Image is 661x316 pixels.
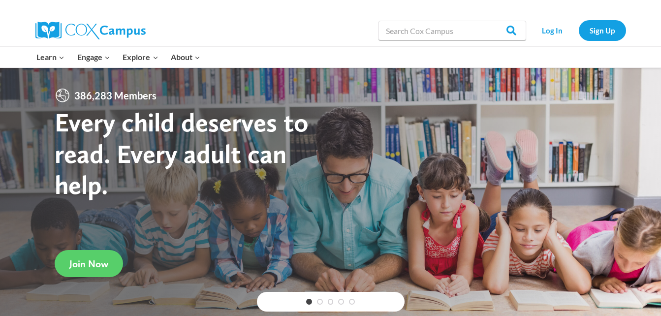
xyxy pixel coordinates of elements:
span: 386,283 Members [70,88,160,103]
span: Learn [36,51,64,63]
img: Cox Campus [35,22,146,39]
a: Join Now [55,250,123,277]
span: Explore [123,51,158,63]
nav: Primary Navigation [31,47,207,67]
a: 4 [338,299,344,305]
a: 5 [349,299,355,305]
a: 1 [306,299,312,305]
a: Sign Up [579,20,626,40]
a: 2 [317,299,323,305]
span: Join Now [69,258,108,270]
span: Engage [77,51,110,63]
input: Search Cox Campus [378,21,526,40]
nav: Secondary Navigation [531,20,626,40]
a: Log In [531,20,574,40]
span: About [171,51,200,63]
a: 3 [328,299,334,305]
strong: Every child deserves to read. Every adult can help. [55,106,309,200]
